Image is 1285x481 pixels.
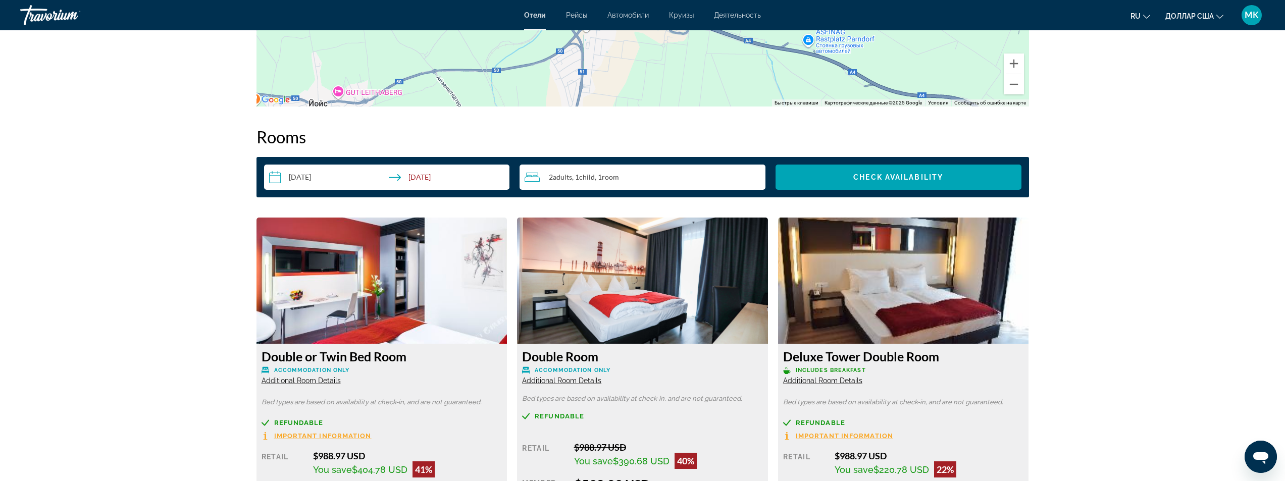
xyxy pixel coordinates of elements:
span: Additional Room Details [262,377,341,385]
p: Bed types are based on availability at check-in, and are not guaranteed. [522,395,763,402]
h3: Double or Twin Bed Room [262,349,502,364]
span: You save [835,464,873,475]
img: Google [259,93,292,106]
button: Быстрые клавиши [775,99,818,106]
a: Рейсы [566,11,587,19]
div: 41% [413,461,435,477]
div: 22% [934,461,956,477]
a: Refundable [262,419,502,426]
p: Bed types are based on availability at check-in, and are not guaranteed. [783,399,1024,406]
div: Retail [522,442,566,469]
span: You save [313,464,352,475]
div: Search widget [264,165,1021,190]
button: Check Availability [776,165,1021,190]
font: ru [1130,12,1141,20]
button: Изменить валюту [1165,9,1223,23]
img: 7d7f0469-372e-43cf-932f-aa6ce6dfffb0.jpeg [256,218,507,344]
button: Изменить язык [1130,9,1150,23]
a: Refundable [783,419,1024,426]
a: Автомобили [607,11,649,19]
button: Увеличить [1004,54,1024,74]
span: Adults [553,173,572,181]
span: Accommodation Only [535,367,610,373]
img: 39a57778-aa7c-40c6-854e-823702ce6405.jpeg [778,218,1029,344]
button: Travelers: 2 adults, 1 child [520,165,765,190]
div: Retail [262,450,305,477]
span: $404.78 USD [352,464,407,475]
div: Retail [783,450,827,477]
span: $220.78 USD [873,464,929,475]
font: МК [1245,10,1259,20]
span: , 1 [595,173,619,181]
span: Refundable [796,419,845,426]
div: $988.97 USD [313,450,502,461]
a: Круизы [669,11,694,19]
span: Check Availability [853,173,943,181]
h2: Rooms [256,127,1029,147]
button: Important Information [262,432,372,440]
span: Картографические данные ©2025 Google [825,100,922,105]
span: Additional Room Details [522,377,601,385]
a: Открыть эту область в Google Картах (в новом окне) [259,93,292,106]
a: Деятельность [714,11,761,19]
div: $988.97 USD [574,442,763,453]
span: Important Information [796,433,893,439]
div: $988.97 USD [835,450,1023,461]
a: Refundable [522,412,763,420]
span: Important Information [274,433,372,439]
button: Important Information [783,432,893,440]
span: Accommodation Only [274,367,350,373]
span: Room [602,173,619,181]
span: Refundable [535,413,584,419]
button: Меню пользователя [1239,5,1265,26]
span: You save [574,456,613,466]
p: Bed types are based on availability at check-in, and are not guaranteed. [262,399,502,406]
button: Уменьшить [1004,74,1024,94]
a: Условия (ссылка откроется в новой вкладке) [928,100,948,105]
span: Additional Room Details [783,377,862,385]
a: Отели [524,11,546,19]
div: 40% [675,453,697,469]
iframe: Кнопка запуска окна обмена сообщениями [1245,441,1277,473]
button: Check-in date: Oct 7, 2025 Check-out date: Oct 11, 2025 [264,165,510,190]
span: Includes Breakfast [796,367,866,373]
h3: Double Room [522,349,763,364]
a: Травориум [20,2,121,28]
span: Child [579,173,595,181]
font: доллар США [1165,12,1214,20]
span: Refundable [274,419,324,426]
img: 0b294858-12bf-4d81-a0a4-847945cd34f2.jpeg [517,218,768,344]
span: $390.68 USD [613,456,670,466]
span: , 1 [572,173,595,181]
a: Сообщить об ошибке на карте [954,100,1026,105]
span: 2 [549,173,572,181]
h3: Deluxe Tower Double Room [783,349,1024,364]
